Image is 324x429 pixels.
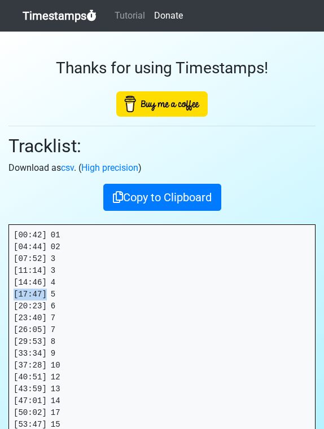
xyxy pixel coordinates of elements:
[23,5,97,27] a: Timestamps
[103,184,221,211] button: Copy to Clipboard
[8,135,316,157] h2: Tracklist:
[61,162,74,173] a: csv
[150,5,187,27] a: Donate
[81,162,138,173] a: High precision
[8,59,316,78] h3: Thanks for using Timestamps!
[110,5,150,27] a: Tutorial
[116,91,208,117] img: Buy Me A Coffee
[8,161,316,175] p: Download as . ( )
